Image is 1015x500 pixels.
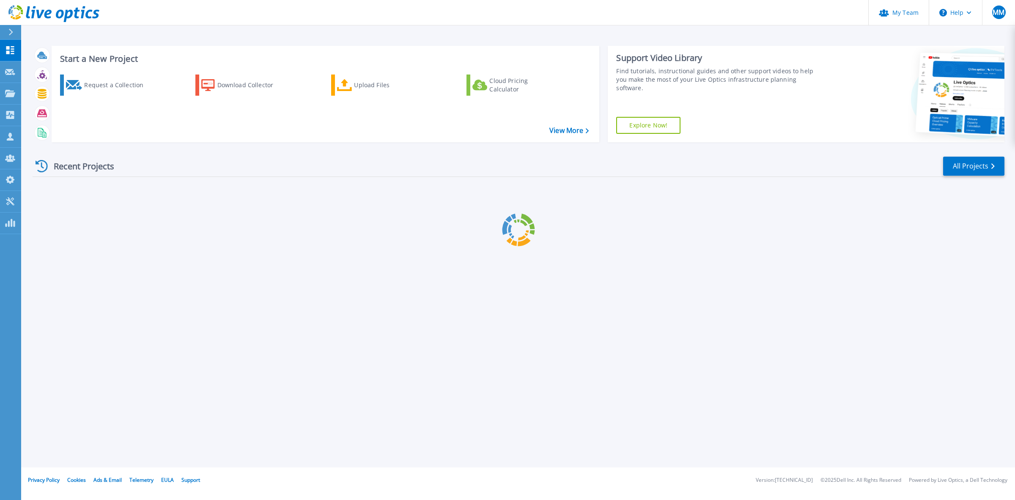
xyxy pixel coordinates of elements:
[84,77,152,94] div: Request a Collection
[820,478,901,483] li: © 2025 Dell Inc. All Rights Reserved
[28,476,60,483] a: Privacy Policy
[217,77,285,94] div: Download Collector
[354,77,422,94] div: Upload Files
[60,75,154,96] a: Request a Collection
[181,476,200,483] a: Support
[195,75,290,96] a: Download Collector
[489,77,557,94] div: Cloud Pricing Calculator
[756,478,813,483] li: Version: [TECHNICAL_ID]
[616,117,680,134] a: Explore Now!
[466,75,561,96] a: Cloud Pricing Calculator
[129,476,154,483] a: Telemetry
[549,127,589,135] a: View More
[161,476,174,483] a: EULA
[33,156,126,177] div: Recent Projects
[943,157,1004,176] a: All Projects
[67,476,86,483] a: Cookies
[616,52,820,64] div: Support Video Library
[93,476,122,483] a: Ads & Email
[616,67,820,92] div: Find tutorials, instructional guides and other support videos to help you make the most of your L...
[60,54,589,64] h3: Start a New Project
[993,9,1004,16] span: MM
[909,478,1007,483] li: Powered by Live Optics, a Dell Technology
[331,75,425,96] a: Upload Files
